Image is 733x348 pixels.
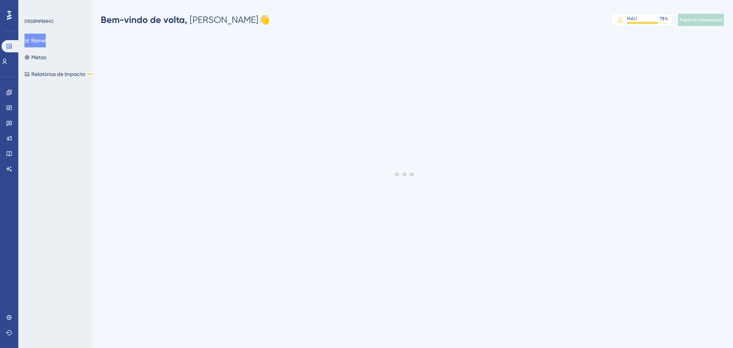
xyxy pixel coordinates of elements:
[24,19,54,24] font: DESEMPENHO
[627,16,637,21] font: MAU
[678,14,724,26] button: Publicar alterações
[258,15,270,25] font: 👋
[24,34,46,47] button: Painel
[680,17,722,23] font: Publicar alterações
[31,71,85,77] font: Relatórios de Impacto
[31,37,46,44] font: Painel
[101,14,187,25] font: Bem-vindo de volta,
[31,54,46,60] font: Metas
[190,15,258,25] font: [PERSON_NAME]
[665,16,668,21] font: %
[24,67,94,81] button: Relatórios de ImpactoBETA
[660,16,665,21] font: 75
[24,50,46,64] button: Metas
